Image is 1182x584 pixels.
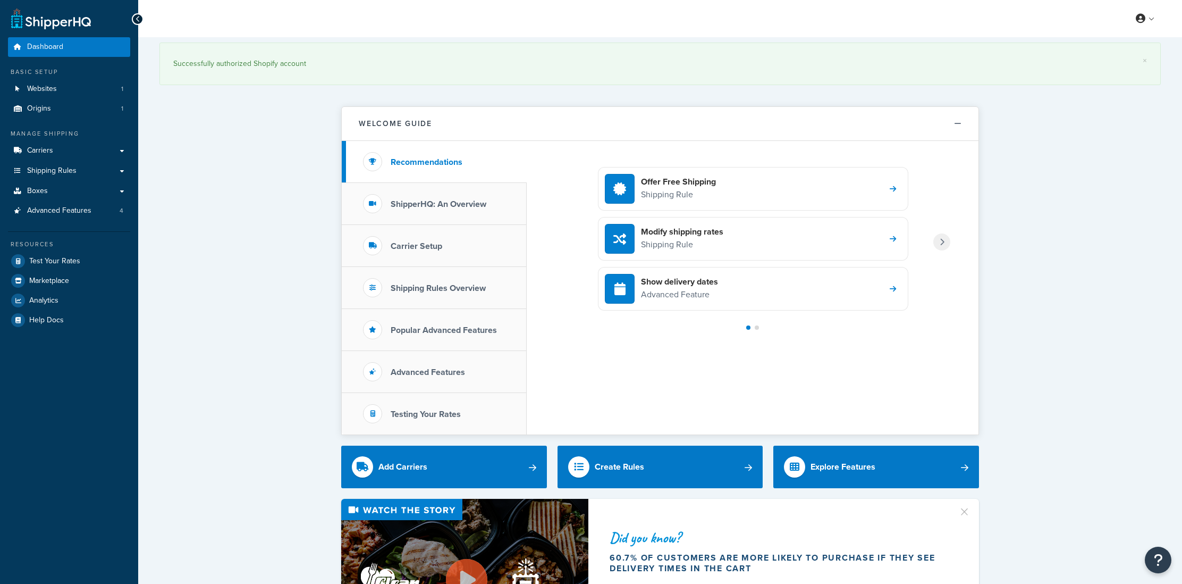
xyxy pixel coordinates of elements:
a: Marketplace [8,271,130,290]
h4: Offer Free Shipping [641,176,716,188]
div: Resources [8,240,130,249]
h2: Welcome Guide [359,120,432,128]
button: Open Resource Center [1145,547,1171,573]
button: Welcome Guide [342,107,978,141]
div: Did you know? [610,530,945,545]
a: Dashboard [8,37,130,57]
a: Help Docs [8,311,130,330]
div: Basic Setup [8,68,130,77]
div: Create Rules [595,460,644,474]
h3: Carrier Setup [391,241,442,251]
h3: Recommendations [391,157,462,167]
span: Origins [27,104,51,113]
li: Websites [8,79,130,99]
li: Advanced Features [8,201,130,221]
a: Websites1 [8,79,130,99]
p: Shipping Rule [641,188,716,202]
h3: Advanced Features [391,368,465,377]
p: Advanced Feature [641,288,718,302]
h3: Shipping Rules Overview [391,283,486,293]
p: Shipping Rule [641,238,723,252]
span: Advanced Features [27,206,91,215]
a: Carriers [8,141,130,161]
a: Origins1 [8,99,130,119]
span: Websites [27,85,57,94]
span: Carriers [27,146,53,155]
span: Shipping Rules [27,166,77,176]
a: Boxes [8,181,130,201]
a: Create Rules [558,446,763,488]
a: Add Carriers [341,446,547,488]
h3: Testing Your Rates [391,410,461,419]
span: Analytics [29,296,58,305]
span: Boxes [27,187,48,196]
li: Origins [8,99,130,119]
div: Manage Shipping [8,129,130,138]
h4: Modify shipping rates [641,226,723,238]
span: 4 [120,206,123,215]
h4: Show delivery dates [641,276,718,288]
span: Test Your Rates [29,257,80,266]
a: Explore Features [773,446,979,488]
div: Add Carriers [378,460,427,474]
h3: ShipperHQ: An Overview [391,199,486,209]
span: 1 [121,104,123,113]
span: Help Docs [29,316,64,325]
a: Analytics [8,291,130,310]
h3: Popular Advanced Features [391,326,497,335]
div: Successfully authorized Shopify account [173,56,1147,71]
span: Dashboard [27,43,63,52]
a: Shipping Rules [8,161,130,181]
a: Test Your Rates [8,252,130,271]
div: Explore Features [810,460,875,474]
span: 1 [121,85,123,94]
span: Marketplace [29,277,69,286]
a: Advanced Features4 [8,201,130,221]
div: 60.7% of customers are more likely to purchase if they see delivery times in the cart [610,553,945,574]
a: × [1143,56,1147,65]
